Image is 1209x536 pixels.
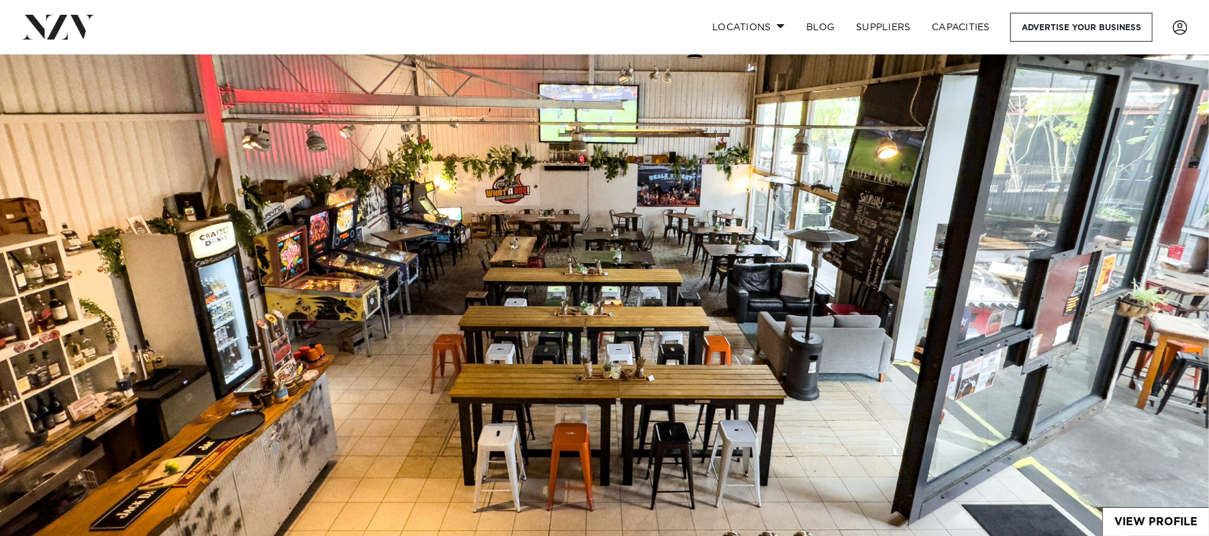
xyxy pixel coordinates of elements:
[702,13,795,42] a: Locations
[795,13,845,42] a: BLOG
[21,15,95,39] img: nzv-logo.png
[845,13,921,42] a: SUPPLIERS
[922,13,1002,42] a: Capacities
[1010,13,1153,42] a: Advertise your business
[1103,508,1209,536] a: View Profile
